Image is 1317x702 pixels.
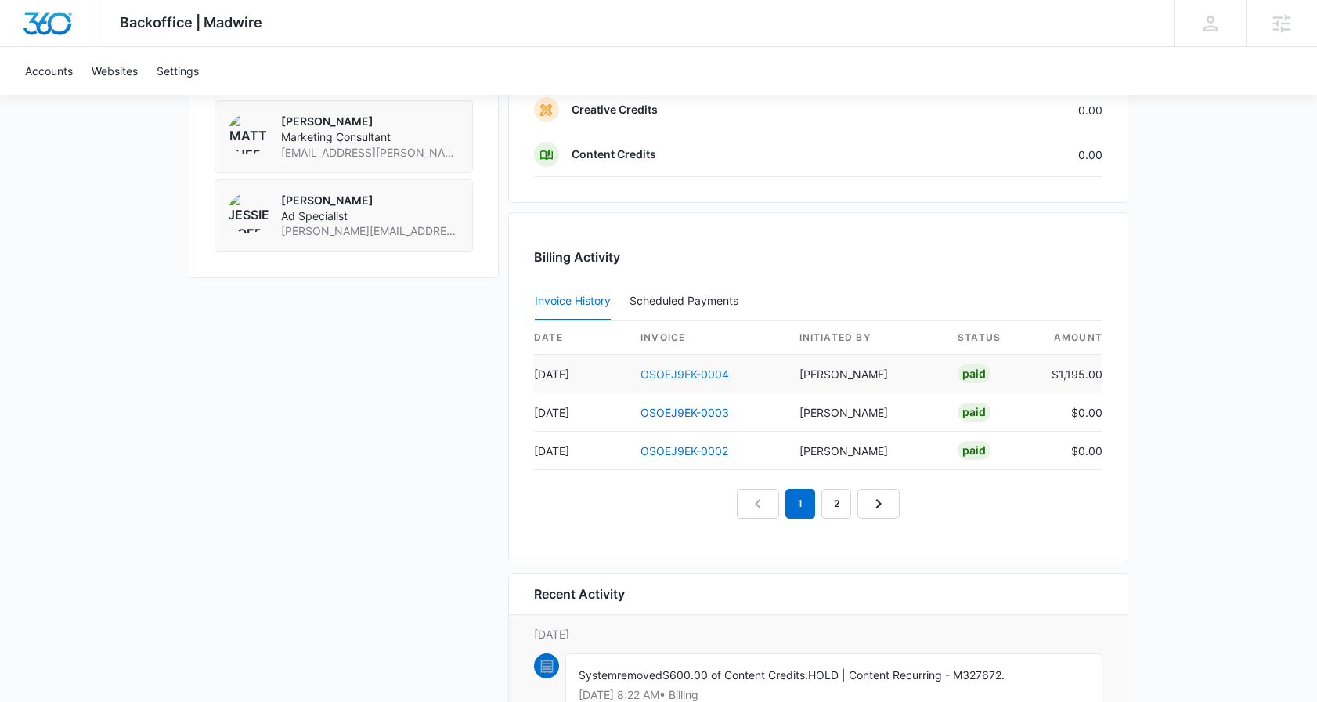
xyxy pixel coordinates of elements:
[534,393,628,432] td: [DATE]
[787,432,946,470] td: [PERSON_NAME]
[1039,321,1102,355] th: amount
[281,208,460,224] span: Ad Specialist
[228,114,269,154] img: Matt Sheffer
[534,321,628,355] th: date
[120,14,262,31] span: Backoffice | Madwire
[42,91,55,103] img: tab_domain_overview_orange.svg
[808,668,1005,682] span: HOLD | Content Recurring - M327672.
[958,403,990,422] div: Paid
[640,406,729,419] a: OSOEJ9EK-0003
[156,91,168,103] img: tab_keywords_by_traffic_grey.svg
[579,689,1089,700] p: [DATE] 8:22 AM • Billing
[785,489,815,519] em: 1
[16,47,82,95] a: Accounts
[936,132,1102,177] td: 0.00
[534,626,1102,642] p: [DATE]
[787,355,946,393] td: [PERSON_NAME]
[535,283,611,320] button: Invoice History
[857,489,900,519] a: Next Page
[173,92,264,103] div: Keywords by Traffic
[958,441,990,460] div: Paid
[281,223,460,239] span: [PERSON_NAME][EMAIL_ADDRESS][PERSON_NAME][DOMAIN_NAME]
[25,41,38,53] img: website_grey.svg
[534,432,628,470] td: [DATE]
[25,25,38,38] img: logo_orange.svg
[737,489,900,519] nav: Pagination
[281,193,460,208] p: [PERSON_NAME]
[534,248,1102,266] h3: Billing Activity
[41,41,172,53] div: Domain: [DOMAIN_NAME]
[579,668,617,682] span: System
[281,129,460,145] span: Marketing Consultant
[44,25,77,38] div: v 4.0.25
[1039,355,1102,393] td: $1,195.00
[640,444,728,458] a: OSOEJ9EK-0002
[281,145,460,161] span: [EMAIL_ADDRESS][PERSON_NAME][DOMAIN_NAME]
[82,47,147,95] a: Websites
[945,321,1039,355] th: status
[228,193,269,233] img: Jessie Hoerr
[1039,432,1102,470] td: $0.00
[787,321,946,355] th: Initiated By
[640,367,729,381] a: OSOEJ9EK-0004
[572,147,656,162] p: Content Credits
[787,393,946,432] td: [PERSON_NAME]
[572,102,658,118] p: Creative Credits
[60,92,140,103] div: Domain Overview
[534,584,625,603] h6: Recent Activity
[821,489,851,519] a: Page 2
[1039,393,1102,432] td: $0.00
[662,668,808,682] span: $600.00 of Content Credits.
[628,321,787,355] th: invoice
[936,88,1102,132] td: 0.00
[617,668,662,682] span: removed
[958,364,990,383] div: Paid
[147,47,208,95] a: Settings
[281,114,460,129] p: [PERSON_NAME]
[534,355,628,393] td: [DATE]
[630,295,745,306] div: Scheduled Payments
